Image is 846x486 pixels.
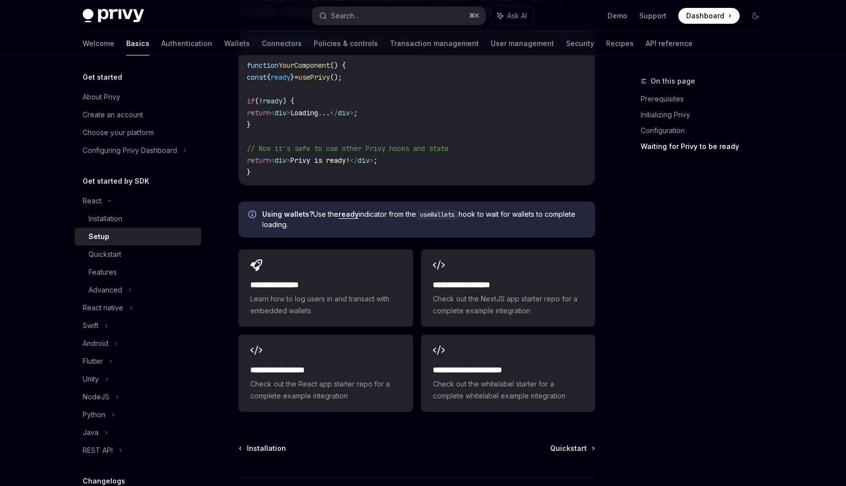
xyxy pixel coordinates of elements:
a: Wallets [224,32,250,55]
a: Transaction management [390,32,479,55]
span: if [247,97,255,105]
a: **** **** **** ***Check out the React app starter repo for a complete example integration [238,335,413,412]
span: ⌘ K [469,12,479,20]
span: // Now it's safe to use other Privy hooks and state [247,144,449,153]
span: Check out the React app starter repo for a complete example integration [250,378,401,402]
span: Quickstart [550,443,587,453]
span: YourComponent [279,61,330,70]
span: return [247,156,271,165]
h5: Get started by SDK [83,175,149,187]
span: < [271,156,275,165]
a: Waiting for Privy to be ready [641,139,771,154]
a: Demo [608,11,627,21]
span: ready [263,97,282,105]
div: Search... [331,10,359,22]
a: About Privy [75,88,201,106]
span: ( [255,97,259,105]
h5: Get started [83,71,122,83]
a: ready [338,210,359,219]
a: Installation [75,210,201,228]
span: > [370,156,374,165]
span: Check out the NextJS app starter repo for a complete example integration [433,293,583,317]
a: Quickstart [550,443,594,453]
span: Loading... [290,108,330,117]
span: Installation [247,443,286,453]
div: Java [83,427,98,438]
div: Android [83,338,108,349]
span: div [338,108,350,117]
span: </ [350,156,358,165]
span: ; [374,156,377,165]
span: </ [330,108,338,117]
div: React native [83,302,123,314]
span: } [247,120,251,129]
span: > [286,156,290,165]
span: Use the indicator from the hook to wait for wallets to complete loading. [262,209,585,230]
div: Quickstart [89,248,121,260]
a: Recipes [606,32,634,55]
span: Check out the whitelabel starter for a complete whitelabel example integration [433,378,583,402]
a: Installation [239,443,286,453]
div: Unity [83,373,99,385]
span: div [275,156,286,165]
span: function [247,61,279,70]
span: ready [271,73,290,82]
div: React [83,195,101,207]
span: On this page [651,75,695,87]
div: Flutter [83,355,103,367]
span: (); [330,73,342,82]
div: Installation [89,213,122,225]
a: Dashboard [678,8,740,24]
code: useWallets [416,210,459,220]
a: Choose your platform [75,124,201,142]
span: ; [354,108,358,117]
a: Prerequisites [641,91,771,107]
a: Basics [126,32,149,55]
div: Create an account [83,109,143,121]
span: const [247,73,267,82]
div: Python [83,409,105,421]
div: Choose your platform [83,127,154,139]
span: { [267,73,271,82]
button: Toggle dark mode [748,8,763,24]
span: ! [259,97,263,105]
a: Authentication [161,32,212,55]
div: Configuring Privy Dashboard [83,145,177,156]
a: Quickstart [75,245,201,263]
img: dark logo [83,9,144,23]
span: return [247,108,271,117]
div: Features [89,266,117,278]
a: API reference [646,32,693,55]
span: < [271,108,275,117]
strong: Using wallets? [262,210,313,218]
span: ) { [282,97,294,105]
a: **** **** **** *Learn how to log users in and transact with embedded wallets [238,249,413,327]
div: Swift [83,320,98,332]
a: Support [639,11,666,21]
button: Search...⌘K [312,7,485,25]
div: Advanced [89,284,122,296]
button: Ask AI [490,7,534,25]
span: > [286,108,290,117]
span: () { [330,61,346,70]
span: = [294,73,298,82]
span: } [247,168,251,177]
div: NodeJS [83,391,109,403]
div: REST API [83,444,113,456]
a: Security [566,32,594,55]
a: Welcome [83,32,114,55]
span: Learn how to log users in and transact with embedded wallets [250,293,401,317]
span: Ask AI [507,11,527,21]
a: User management [491,32,554,55]
span: } [290,73,294,82]
a: Create an account [75,106,201,124]
span: Dashboard [686,11,724,21]
a: Initializing Privy [641,107,771,123]
span: div [275,108,286,117]
a: Setup [75,228,201,245]
span: Privy is ready! [290,156,350,165]
span: > [350,108,354,117]
a: **** **** **** ****Check out the NextJS app starter repo for a complete example integration [421,249,595,327]
div: Setup [89,231,109,243]
a: Policies & controls [314,32,378,55]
